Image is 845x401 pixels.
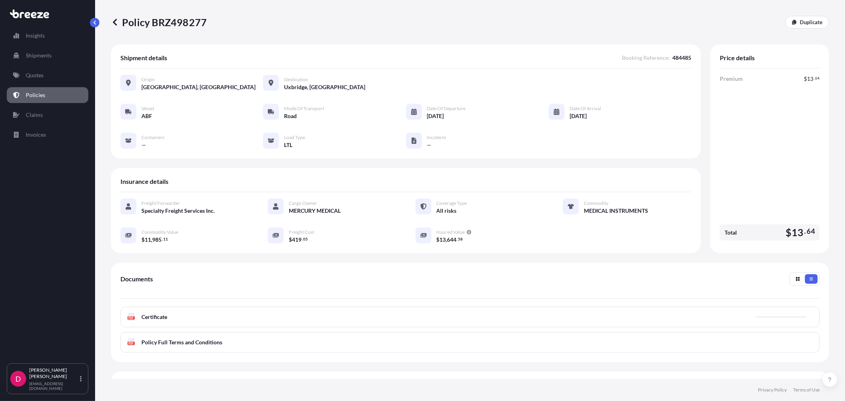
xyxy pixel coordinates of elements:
[458,238,463,241] span: 58
[120,332,820,353] a: PDFPolicy Full Terms and Conditions
[807,229,815,234] span: 64
[120,54,167,62] span: Shipment details
[725,229,737,237] span: Total
[800,18,822,26] p: Duplicate
[141,229,178,235] span: Commodity Value
[284,83,365,91] span: Uxbridge, [GEOGRAPHIC_DATA]
[7,127,88,143] a: Invoices
[141,83,256,91] span: [GEOGRAPHIC_DATA], [GEOGRAPHIC_DATA]
[584,207,648,215] span: MEDICAL INSTRUMENTS
[111,16,207,29] p: Policy BRZ498277
[129,342,134,345] text: PDF
[151,237,152,243] span: ,
[814,77,814,80] span: .
[152,237,162,243] span: 985
[302,238,303,241] span: .
[7,107,88,123] a: Claims
[289,237,292,243] span: $
[7,28,88,44] a: Insights
[141,112,152,120] span: ABF
[29,381,78,391] p: [EMAIL_ADDRESS][DOMAIN_NAME]
[815,77,820,80] span: 64
[289,200,317,206] span: Cargo Owner
[141,200,180,206] span: Freight Forwarder
[758,387,787,393] a: Privacy Policy
[141,134,164,141] span: Containers
[141,141,146,149] span: —
[26,52,52,59] p: Shipments
[26,111,43,119] p: Claims
[446,237,447,243] span: ,
[584,200,608,206] span: Commodity
[427,105,466,112] span: Date of Departure
[786,227,792,237] span: $
[141,338,222,346] span: Policy Full Terms and Conditions
[26,71,44,79] p: Quotes
[437,207,457,215] span: All risks
[120,275,153,283] span: Documents
[120,178,168,185] span: Insurance details
[440,237,446,243] span: 13
[720,75,743,83] span: Premium
[141,207,215,215] span: Specialty Freight Services Inc.
[129,317,134,319] text: PDF
[7,48,88,63] a: Shipments
[26,32,45,40] p: Insights
[284,105,324,112] span: Mode of Transport
[29,367,78,380] p: [PERSON_NAME] [PERSON_NAME]
[805,229,806,234] span: .
[447,237,457,243] span: 644
[7,87,88,103] a: Policies
[141,237,145,243] span: $
[162,238,163,241] span: .
[284,76,308,83] span: Destination
[570,112,587,120] span: [DATE]
[289,207,341,215] span: MERCURY MEDICAL
[289,229,314,235] span: Freight Cost
[437,237,440,243] span: $
[427,134,446,141] span: Incoterm
[720,54,755,62] span: Price details
[672,54,691,62] span: 484485
[292,237,301,243] span: 419
[807,76,813,82] span: 13
[792,227,803,237] span: 13
[804,76,807,82] span: $
[141,76,155,83] span: Origin
[793,387,820,393] a: Terms of Use
[141,313,167,321] span: Certificate
[7,67,88,83] a: Quotes
[284,141,292,149] span: LTL
[303,238,308,241] span: 05
[570,105,601,112] span: Date of Arrival
[26,91,45,99] p: Policies
[284,134,305,141] span: Load Type
[26,131,46,139] p: Invoices
[427,141,432,149] span: —
[141,105,154,112] span: Vessel
[622,54,670,62] span: Booking Reference :
[427,112,444,120] span: [DATE]
[437,200,467,206] span: Coverage Type
[785,16,829,29] a: Duplicate
[15,375,21,383] span: D
[145,237,151,243] span: 11
[437,229,465,235] span: Insured Value
[163,238,168,241] span: 11
[284,112,297,120] span: Road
